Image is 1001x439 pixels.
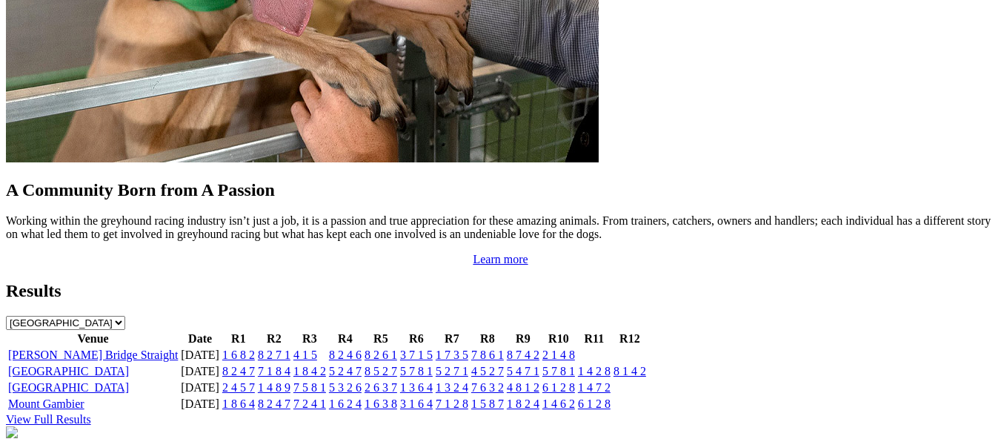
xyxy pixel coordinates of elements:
a: 5 7 8 1 [400,365,433,377]
th: R10 [542,331,576,346]
a: 1 6 3 8 [365,397,397,410]
a: 1 6 2 4 [329,397,362,410]
a: View Full Results [6,413,91,426]
a: 2 1 4 8 [542,349,575,361]
a: 1 5 8 7 [471,397,504,410]
th: R1 [222,331,256,346]
th: R2 [257,331,291,346]
a: 8 2 7 1 [258,349,290,361]
a: 7 6 3 2 [471,381,504,394]
a: 6 1 2 8 [578,397,611,410]
th: R12 [613,331,647,346]
a: 5 2 4 7 [329,365,362,377]
a: [GEOGRAPHIC_DATA] [8,365,129,377]
a: 3 1 6 4 [400,397,433,410]
th: R8 [470,331,505,346]
a: 2 6 3 7 [365,381,397,394]
h2: Results [6,281,995,301]
a: 7 2 4 1 [293,397,326,410]
a: 1 4 6 2 [542,397,575,410]
a: 5 7 8 1 [542,365,575,377]
a: Learn more [473,253,528,265]
th: R4 [328,331,362,346]
a: 8 2 4 7 [258,397,290,410]
td: [DATE] [180,380,220,395]
a: [PERSON_NAME] Bridge Straight [8,349,178,361]
a: 6 1 2 8 [542,381,575,394]
a: 7 1 8 4 [258,365,290,377]
img: chasers_homepage.jpg [6,426,18,438]
a: 1 4 8 9 [258,381,290,394]
a: 4 5 2 7 [471,365,504,377]
a: 1 7 3 5 [436,349,468,361]
a: 1 8 4 2 [293,365,326,377]
a: 8 2 6 1 [365,349,397,361]
p: Working within the greyhound racing industry isn’t just a job, it is a passion and true appreciat... [6,214,995,241]
a: 1 3 2 4 [436,381,468,394]
td: [DATE] [180,348,220,363]
th: R7 [435,331,469,346]
a: 1 4 2 8 [578,365,611,377]
a: 5 3 2 6 [329,381,362,394]
a: 1 4 7 2 [578,381,611,394]
th: R3 [293,331,327,346]
a: 1 3 6 4 [400,381,433,394]
a: 7 1 2 8 [436,397,468,410]
a: 8 2 4 6 [329,349,362,361]
a: 1 6 8 2 [222,349,255,361]
a: 5 2 7 1 [436,365,468,377]
a: 4 1 5 [293,349,317,361]
a: 1 8 2 4 [507,397,539,410]
th: R5 [364,331,398,346]
td: [DATE] [180,364,220,379]
a: 8 2 4 7 [222,365,255,377]
td: [DATE] [180,397,220,412]
a: 3 7 1 5 [400,349,433,361]
a: Mount Gambier [8,397,84,410]
a: 2 4 5 7 [222,381,255,394]
th: Venue [7,331,179,346]
a: 7 5 8 1 [293,381,326,394]
a: 8 1 4 2 [613,365,646,377]
a: 7 8 6 1 [471,349,504,361]
h2: A Community Born from A Passion [6,180,995,200]
a: 4 8 1 2 [507,381,539,394]
a: [GEOGRAPHIC_DATA] [8,381,129,394]
a: 5 4 7 1 [507,365,539,377]
th: R6 [399,331,433,346]
a: 8 5 2 7 [365,365,397,377]
th: R11 [577,331,611,346]
a: 1 8 6 4 [222,397,255,410]
th: Date [180,331,220,346]
th: R9 [506,331,540,346]
a: 8 7 4 2 [507,349,539,361]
